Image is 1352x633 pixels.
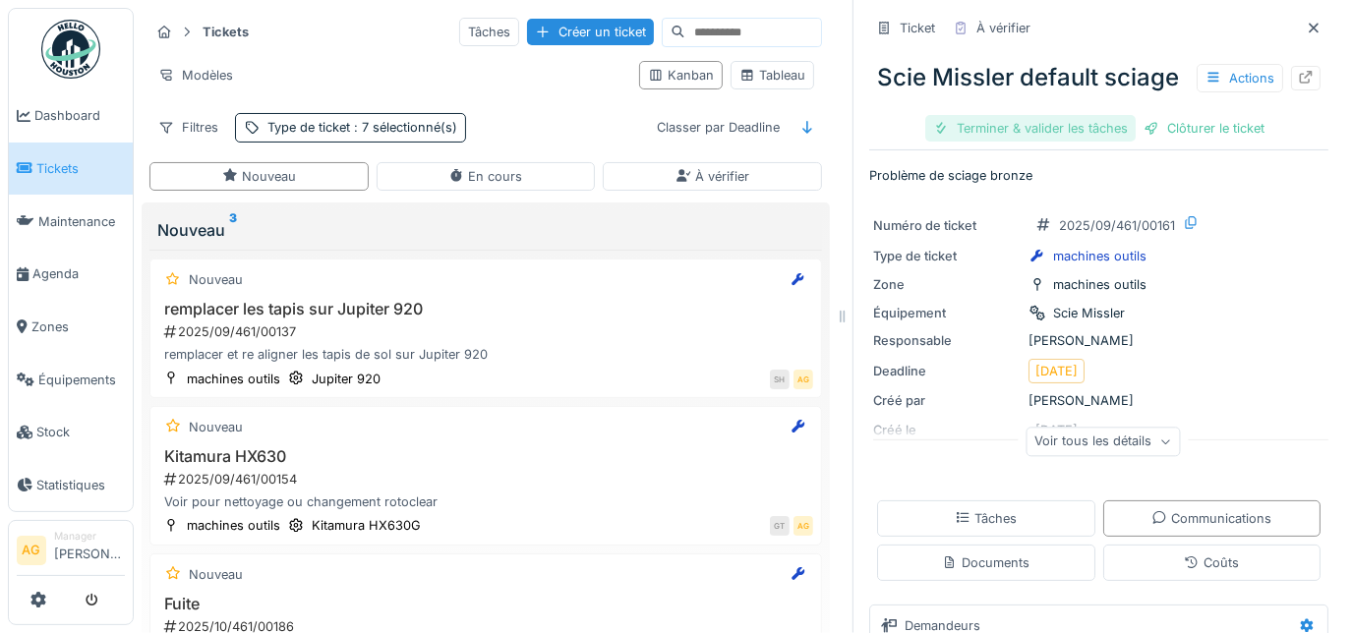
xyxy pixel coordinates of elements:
div: [PERSON_NAME] [873,331,1324,350]
div: Nouveau [189,270,243,289]
div: Type de ticket [267,118,457,137]
div: Équipement [873,304,1021,322]
div: 2025/09/461/00161 [1059,216,1175,235]
div: Classer par Deadline [648,113,789,142]
div: Manager [54,529,125,544]
div: Tâches [955,509,1017,528]
div: Scie Missler default sciage [869,52,1328,103]
div: GT [770,516,790,536]
div: Coûts [1184,553,1239,572]
div: Deadline [873,362,1021,380]
div: Nouveau [157,218,814,242]
div: Tâches [459,18,519,46]
div: AG [794,516,813,536]
a: Dashboard [9,89,133,143]
a: Zones [9,301,133,354]
div: Nouveau [189,565,243,584]
span: Équipements [38,371,125,389]
span: Agenda [32,264,125,283]
div: Kanban [648,66,714,85]
div: [DATE] [1035,362,1078,380]
div: Tableau [739,66,805,85]
div: AG [794,370,813,389]
div: 2025/09/461/00154 [162,470,813,489]
li: [PERSON_NAME] [54,529,125,571]
div: Créer un ticket [527,19,654,45]
span: Stock [36,423,125,441]
div: Jupiter 920 [312,370,381,388]
a: Maintenance [9,195,133,248]
div: Zone [873,275,1021,294]
div: Type de ticket [873,247,1021,265]
span: Statistiques [36,476,125,494]
div: machines outils [187,370,280,388]
span: Tickets [36,159,125,178]
a: Stock [9,406,133,459]
h3: Kitamura HX630 [158,447,813,466]
sup: 3 [229,218,237,242]
div: machines outils [1053,247,1146,265]
div: machines outils [187,516,280,535]
a: Statistiques [9,459,133,512]
div: Voir tous les détails [1026,428,1180,456]
h3: Fuite [158,595,813,613]
div: 2025/09/461/00137 [162,322,813,341]
div: remplacer et re aligner les tapis de sol sur Jupiter 920 [158,345,813,364]
h3: remplacer les tapis sur Jupiter 920 [158,300,813,318]
a: AG Manager[PERSON_NAME] [17,529,125,576]
div: Clôturer le ticket [1136,115,1272,142]
div: Numéro de ticket [873,216,1021,235]
span: Dashboard [34,106,125,125]
p: Problème de sciage bronze [869,166,1328,185]
div: Responsable [873,331,1021,350]
div: Communications [1151,509,1271,528]
span: Zones [31,317,125,336]
li: AG [17,536,46,565]
div: Scie Missler [1053,304,1125,322]
img: Badge_color-CXgf-gQk.svg [41,20,100,79]
div: Créé par [873,391,1021,410]
div: En cours [448,167,522,186]
a: Agenda [9,248,133,301]
a: Tickets [9,143,133,196]
div: Filtres [149,113,227,142]
div: Voir pour nettoyage ou changement rotoclear [158,492,813,511]
div: À vérifier [976,19,1030,37]
div: À vérifier [676,167,749,186]
div: SH [770,370,790,389]
strong: Tickets [195,23,257,41]
div: Terminer & valider les tâches [925,115,1136,142]
div: Nouveau [189,418,243,436]
div: Documents [942,553,1029,572]
span: : 7 sélectionné(s) [350,120,457,135]
div: [PERSON_NAME] [873,391,1324,410]
span: Maintenance [38,212,125,231]
div: Nouveau [222,167,296,186]
div: Actions [1197,64,1283,92]
a: Équipements [9,353,133,406]
div: Ticket [900,19,935,37]
div: machines outils [1053,275,1146,294]
div: Modèles [149,61,242,89]
div: Kitamura HX630G [312,516,421,535]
